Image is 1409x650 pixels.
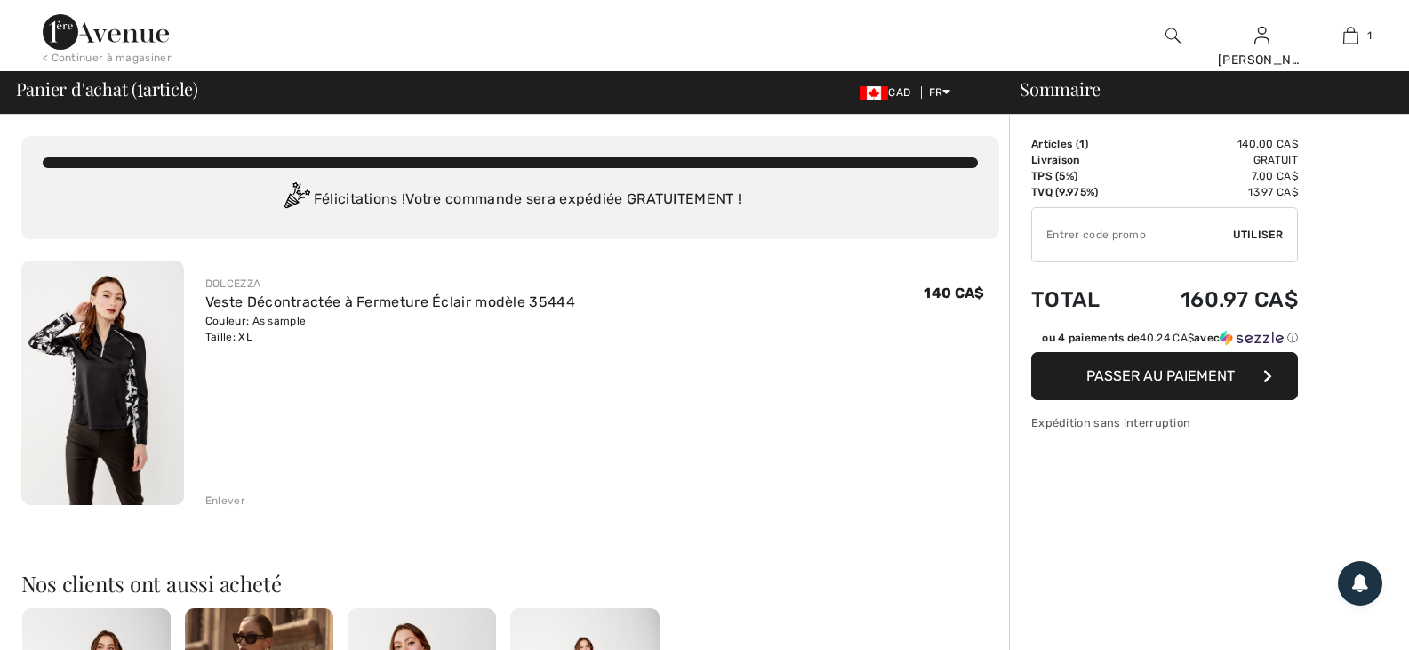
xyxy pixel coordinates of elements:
[929,86,951,99] span: FR
[1343,25,1358,46] img: Mon panier
[860,86,888,100] img: Canadian Dollar
[924,285,984,301] span: 140 CA$
[43,182,978,218] div: Félicitations ! Votre commande sera expédiée GRATUITEMENT !
[1031,330,1298,352] div: ou 4 paiements de40.24 CA$avecSezzle Cliquez pour en savoir plus sur Sezzle
[1031,414,1298,431] div: Expédition sans interruption
[1032,208,1233,261] input: Code promo
[205,493,245,509] div: Enlever
[1218,51,1305,69] div: [PERSON_NAME]
[137,76,143,99] span: 1
[43,14,169,50] img: 1ère Avenue
[1307,25,1394,46] a: 1
[205,313,575,345] div: Couleur: As sample Taille: XL
[1367,28,1372,44] span: 1
[998,80,1398,98] div: Sommaire
[1140,332,1194,344] span: 40.24 CA$
[1233,227,1283,243] span: Utiliser
[205,293,575,310] a: Veste Décontractée à Fermeture Éclair modèle 35444
[1220,330,1284,346] img: Sezzle
[1031,136,1130,152] td: Articles ( )
[1165,25,1181,46] img: recherche
[1130,152,1298,168] td: Gratuit
[1254,27,1269,44] a: Se connecter
[1031,152,1130,168] td: Livraison
[1031,269,1130,330] td: Total
[1042,330,1298,346] div: ou 4 paiements de avec
[1130,184,1298,200] td: 13.97 CA$
[1031,184,1130,200] td: TVQ (9.975%)
[21,573,999,594] h2: Nos clients ont aussi acheté
[1031,168,1130,184] td: TPS (5%)
[43,50,172,66] div: < Continuer à magasiner
[16,80,199,98] span: Panier d'achat ( article)
[1130,136,1298,152] td: 140.00 CA$
[21,261,184,505] img: Veste Décontractée à Fermeture Éclair modèle 35444
[205,276,575,292] div: DOLCEZZA
[1254,25,1269,46] img: Mes infos
[1079,138,1085,150] span: 1
[1031,352,1298,400] button: Passer au paiement
[278,182,314,218] img: Congratulation2.svg
[1086,367,1235,384] span: Passer au paiement
[860,86,917,99] span: CAD
[1130,269,1298,330] td: 160.97 CA$
[1130,168,1298,184] td: 7.00 CA$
